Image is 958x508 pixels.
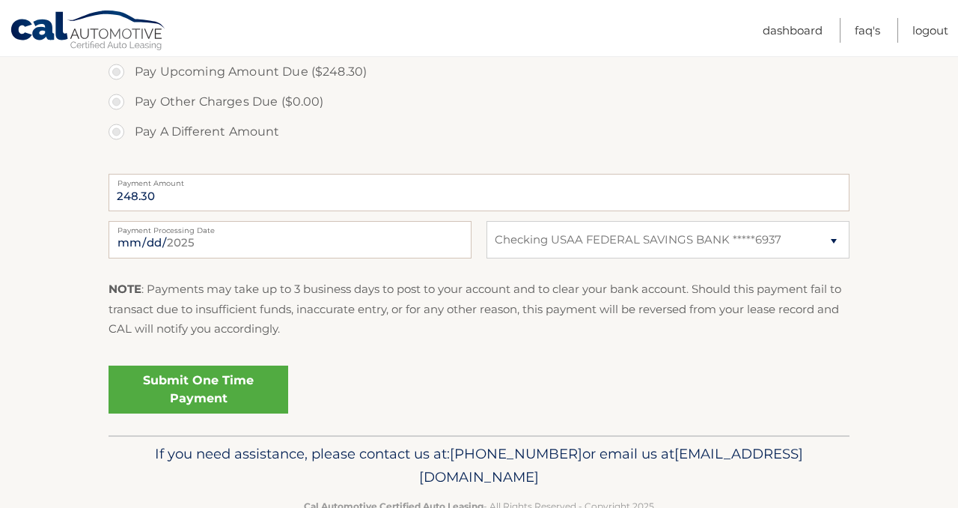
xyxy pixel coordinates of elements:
label: Pay Other Charges Due ($0.00) [109,87,849,117]
label: Pay Upcoming Amount Due ($248.30) [109,57,849,87]
strong: NOTE [109,282,141,296]
input: Payment Amount [109,174,849,211]
a: Dashboard [763,18,823,43]
a: Logout [912,18,948,43]
label: Pay A Different Amount [109,117,849,147]
label: Payment Processing Date [109,221,472,233]
p: : Payments may take up to 3 business days to post to your account and to clear your bank account.... [109,279,849,339]
span: [PHONE_NUMBER] [450,445,582,462]
a: Submit One Time Payment [109,366,288,414]
a: Cal Automotive [10,10,167,53]
label: Payment Amount [109,174,849,186]
a: FAQ's [855,18,880,43]
p: If you need assistance, please contact us at: or email us at [118,442,840,490]
input: Payment Date [109,221,472,258]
